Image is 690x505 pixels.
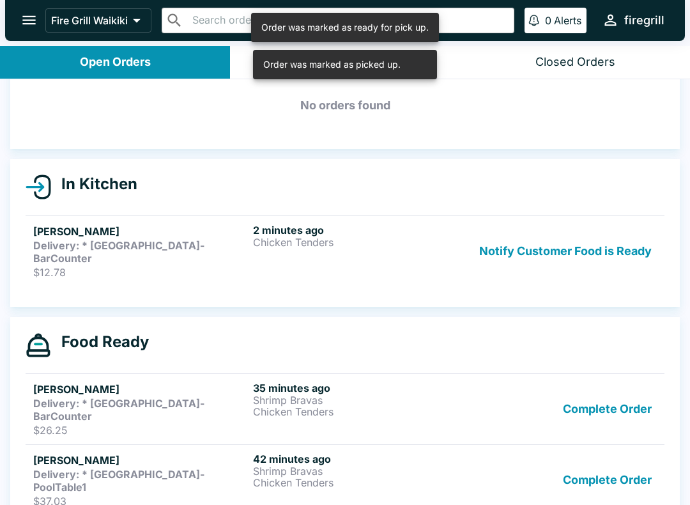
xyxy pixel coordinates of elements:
[261,17,429,38] div: Order was marked as ready for pick up.
[253,465,468,477] p: Shrimp Bravas
[253,224,468,237] h6: 2 minutes ago
[33,266,248,279] p: $12.78
[253,394,468,406] p: Shrimp Bravas
[51,332,149,352] h4: Food Ready
[545,14,551,27] p: 0
[26,82,664,128] h5: No orders found
[253,477,468,488] p: Chicken Tenders
[13,4,45,36] button: open drawer
[253,453,468,465] h6: 42 minutes ago
[33,424,248,437] p: $26.25
[51,175,137,194] h4: In Kitchen
[26,373,664,444] a: [PERSON_NAME]Delivery: * [GEOGRAPHIC_DATA]-BarCounter$26.2535 minutes agoShrimp BravasChicken Ten...
[33,382,248,397] h5: [PERSON_NAME]
[558,382,657,437] button: Complete Order
[26,215,664,286] a: [PERSON_NAME]Delivery: * [GEOGRAPHIC_DATA]-BarCounter$12.782 minutes agoChicken TendersNotify Cus...
[33,397,204,423] strong: Delivery: * [GEOGRAPHIC_DATA]-BarCounter
[33,239,204,265] strong: Delivery: * [GEOGRAPHIC_DATA]-BarCounter
[51,14,128,27] p: Fire Grill Waikiki
[253,406,468,417] p: Chicken Tenders
[33,453,248,468] h5: [PERSON_NAME]
[33,224,248,239] h5: [PERSON_NAME]
[253,382,468,394] h6: 35 minutes ago
[33,468,204,493] strong: Delivery: * [GEOGRAPHIC_DATA]-PoolTable1
[253,237,468,248] p: Chicken Tenders
[535,55,615,70] div: Closed Orders
[45,8,151,33] button: Fire Grill Waikiki
[263,54,401,75] div: Order was marked as picked up.
[80,55,151,70] div: Open Orders
[554,14,581,27] p: Alerts
[188,12,509,29] input: Search orders by name or phone number
[474,224,657,279] button: Notify Customer Food is Ready
[624,13,664,28] div: firegrill
[597,6,670,34] button: firegrill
